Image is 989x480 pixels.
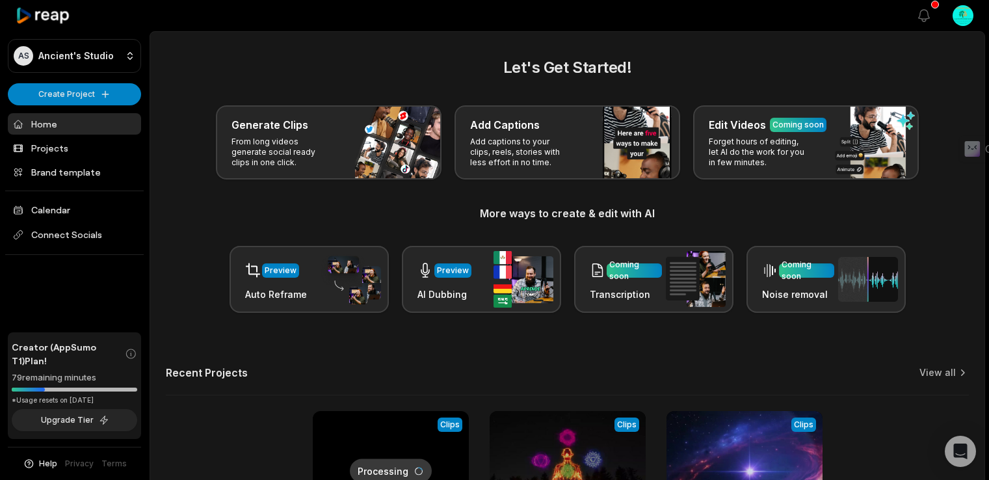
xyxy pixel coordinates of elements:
a: Calendar [8,199,141,220]
div: Preview [437,265,469,276]
span: Help [39,458,57,470]
a: View all [919,366,956,379]
div: AS [14,46,33,66]
img: auto_reframe.png [321,254,381,305]
div: Coming soon [772,119,824,131]
h2: Recent Projects [166,366,248,379]
p: Add captions to your clips, reels, stories with less effort in no time. [470,137,571,168]
a: Terms [101,458,127,470]
a: Privacy [65,458,94,470]
h3: Noise removal [762,287,834,301]
span: Creator (AppSumo T1) Plan! [12,340,125,367]
a: Home [8,113,141,135]
button: Help [23,458,57,470]
img: ai_dubbing.png [494,251,553,308]
a: Brand template [8,161,141,183]
h2: Let's Get Started! [166,56,969,79]
span: Connect Socials [8,223,141,247]
h3: Add Captions [470,117,540,133]
img: noise_removal.png [838,257,898,302]
img: transcription.png [666,251,726,307]
div: Preview [265,265,297,276]
h3: Edit Videos [709,117,766,133]
button: Create Project [8,83,141,105]
div: Open Intercom Messenger [945,436,976,467]
h3: More ways to create & edit with AI [166,206,969,221]
h3: AI Dubbing [417,287,471,301]
h3: Generate Clips [231,117,308,133]
div: Coming soon [782,259,832,282]
div: Coming soon [609,259,659,282]
p: Ancient's Studio [38,50,114,62]
div: 79 remaining minutes [12,371,137,384]
a: Projects [8,137,141,159]
div: *Usage resets on [DATE] [12,395,137,405]
p: From long videos generate social ready clips in one click. [231,137,332,168]
h3: Transcription [590,287,662,301]
h3: Auto Reframe [245,287,307,301]
p: Forget hours of editing, let AI do the work for you in few minutes. [709,137,810,168]
button: Upgrade Tier [12,409,137,431]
